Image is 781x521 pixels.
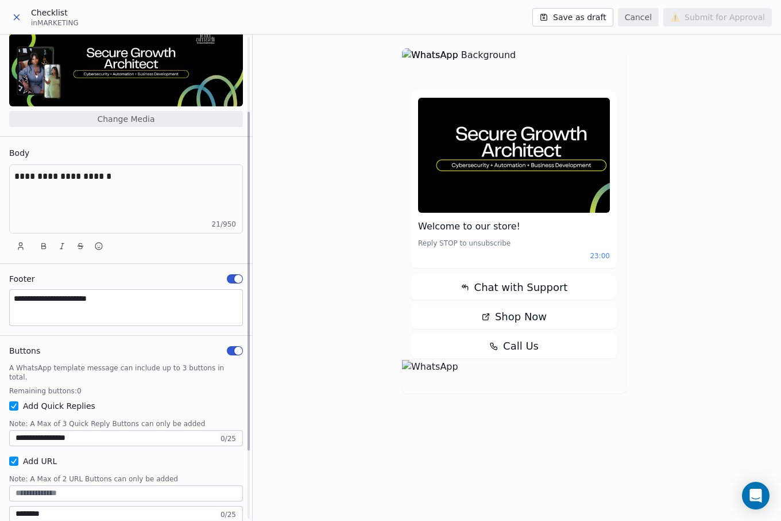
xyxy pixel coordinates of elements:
button: Cancel [618,8,659,26]
div: ⚠️ [670,12,680,23]
img: WhatsApp [402,360,626,393]
span: A WhatsApp template message can include up to 3 buttons in total. [9,363,243,382]
span: Remaining buttons: 0 [9,386,243,396]
span: 21 /950 [210,220,238,229]
span: 23:00 [590,251,610,261]
span: Buttons [9,345,40,357]
img: WhatsApp [402,48,626,82]
div: Open Intercom Messenger [742,482,770,509]
span: Call Us [503,338,539,354]
span: Footer [9,273,35,285]
button: Save as draft [532,8,613,26]
img: Header media [9,28,243,106]
span: Add Quick Replies [23,400,95,412]
button: ⚠️Submit for Approval [663,8,772,26]
span: Checklist [31,7,79,18]
img: WhatsApp Background [402,48,626,393]
span: Body [9,148,29,158]
span: Shop Now [495,309,547,324]
span: Reply STOP to unsubscribe [418,238,610,248]
span: Chat with Support [474,279,568,295]
span: Note: A Max of 3 Quick Reply Buttons can only be added [9,420,205,428]
span: Add URL [23,455,57,467]
span: Note: A Max of 2 URL Buttons can only be added [9,475,178,483]
button: Change Media [9,111,243,127]
img: Header media [418,98,610,213]
span: Welcome to our store! [418,221,520,232]
span: in MARKETING [31,18,79,28]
